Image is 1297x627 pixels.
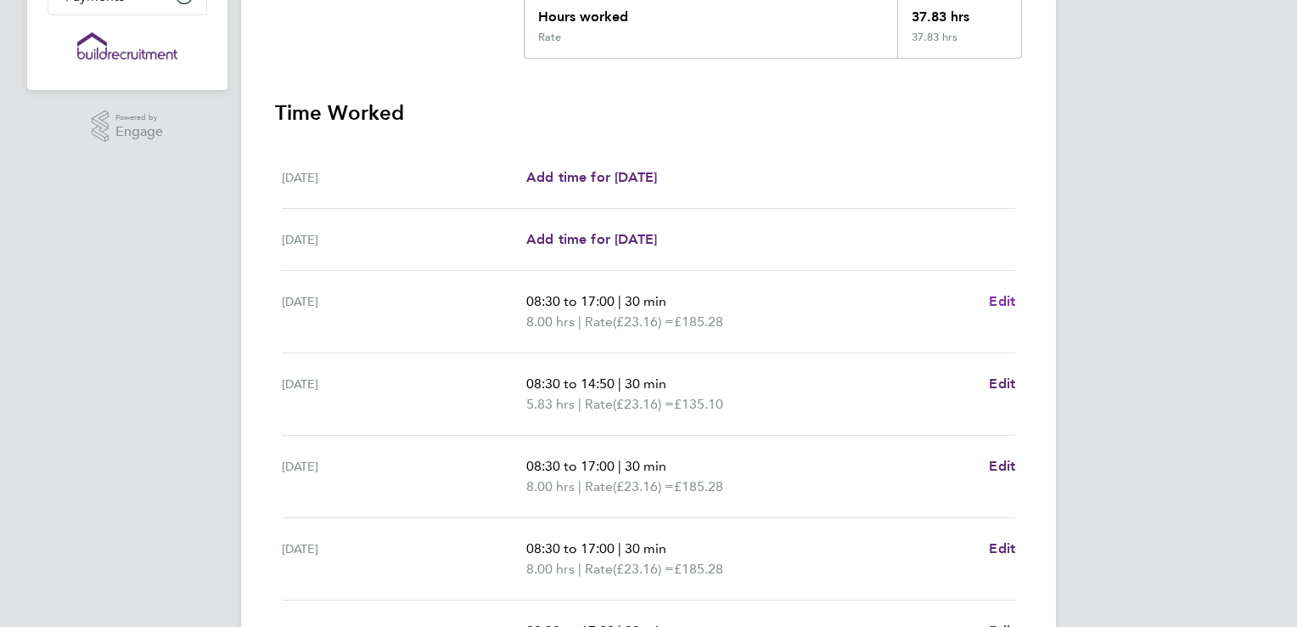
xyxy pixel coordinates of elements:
[526,478,575,494] span: 8.00 hrs
[538,31,561,44] div: Rate
[625,376,666,392] span: 30 min
[618,293,621,309] span: |
[989,456,1015,477] a: Edit
[282,539,526,579] div: [DATE]
[989,458,1015,474] span: Edit
[275,99,1022,127] h3: Time Worked
[526,167,657,188] a: Add time for [DATE]
[526,540,615,556] span: 08:30 to 17:00
[526,376,615,392] span: 08:30 to 14:50
[526,458,615,474] span: 08:30 to 17:00
[989,540,1015,556] span: Edit
[578,396,581,412] span: |
[613,313,674,330] span: (£23.16) =
[613,561,674,577] span: (£23.16) =
[578,561,581,577] span: |
[526,169,657,185] span: Add time for [DATE]
[618,458,621,474] span: |
[526,396,575,412] span: 5.83 hrs
[674,396,723,412] span: £135.10
[625,540,666,556] span: 30 min
[48,32,207,59] a: Go to home page
[526,231,657,247] span: Add time for [DATE]
[989,374,1015,394] a: Edit
[282,374,526,415] div: [DATE]
[578,313,581,330] span: |
[526,313,575,330] span: 8.00 hrs
[585,477,613,497] span: Rate
[674,313,723,330] span: £185.28
[578,478,581,494] span: |
[585,394,613,415] span: Rate
[585,559,613,579] span: Rate
[77,32,177,59] img: buildrec-logo-retina.png
[674,478,723,494] span: £185.28
[282,229,526,250] div: [DATE]
[282,291,526,332] div: [DATE]
[115,110,163,125] span: Powered by
[989,539,1015,559] a: Edit
[989,293,1015,309] span: Edit
[618,540,621,556] span: |
[282,456,526,497] div: [DATE]
[92,110,164,143] a: Powered byEngage
[613,478,674,494] span: (£23.16) =
[625,458,666,474] span: 30 min
[282,167,526,188] div: [DATE]
[526,561,575,577] span: 8.00 hrs
[526,229,657,250] a: Add time for [DATE]
[526,293,615,309] span: 08:30 to 17:00
[897,31,1021,58] div: 37.83 hrs
[625,293,666,309] span: 30 min
[585,312,613,332] span: Rate
[613,396,674,412] span: (£23.16) =
[115,125,163,139] span: Engage
[674,561,723,577] span: £185.28
[989,291,1015,312] a: Edit
[618,376,621,392] span: |
[989,376,1015,392] span: Edit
